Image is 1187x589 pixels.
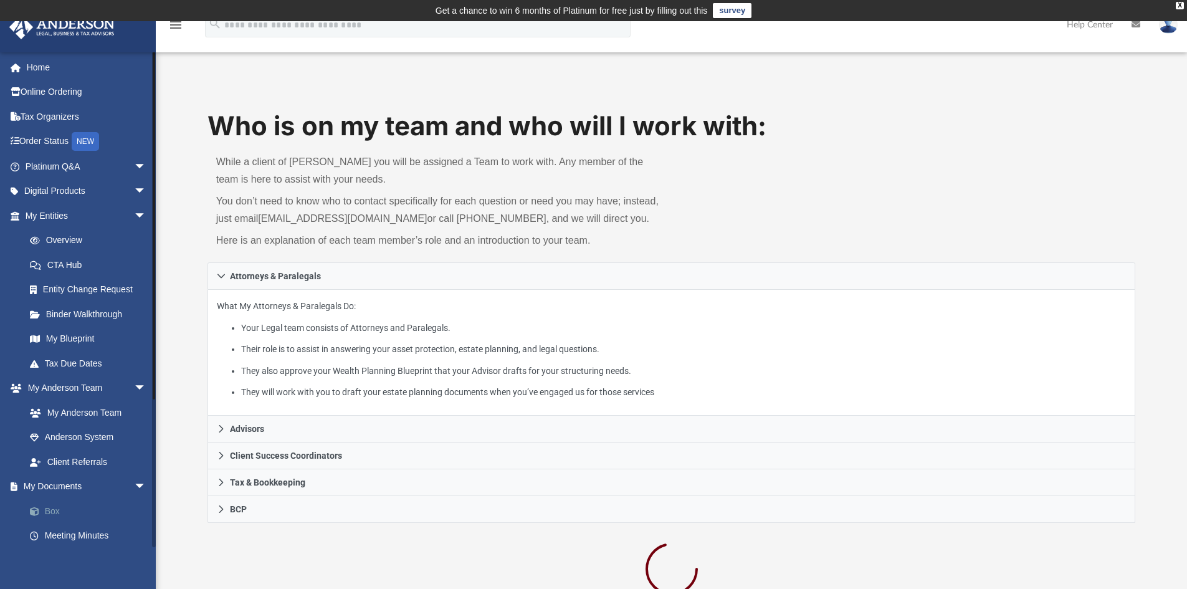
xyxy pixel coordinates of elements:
[208,17,222,31] i: search
[713,3,751,18] a: survey
[168,17,183,32] i: menu
[1176,2,1184,9] div: close
[207,469,1136,496] a: Tax & Bookkeeping
[17,400,153,425] a: My Anderson Team
[134,154,159,180] span: arrow_drop_down
[17,277,165,302] a: Entity Change Request
[9,154,165,179] a: Platinum Q&Aarrow_drop_down
[9,474,165,499] a: My Documentsarrow_drop_down
[216,193,663,227] p: You don’t need to know who to contact specifically for each question or need you may have; instea...
[207,290,1136,416] div: Attorneys & Paralegals
[17,302,165,327] a: Binder Walkthrough
[230,505,247,514] span: BCP
[241,342,1126,357] li: Their role is to assist in answering your asset protection, estate planning, and legal questions.
[168,24,183,32] a: menu
[241,320,1126,336] li: Your Legal team consists of Attorneys and Paralegals.
[9,80,165,105] a: Online Ordering
[258,213,427,224] a: [EMAIL_ADDRESS][DOMAIN_NAME]
[17,351,165,376] a: Tax Due Dates
[17,524,165,548] a: Meeting Minutes
[17,252,165,277] a: CTA Hub
[17,327,159,352] a: My Blueprint
[17,449,159,474] a: Client Referrals
[207,108,1136,145] h1: Who is on my team and who will I work with:
[207,262,1136,290] a: Attorneys & Paralegals
[230,451,342,460] span: Client Success Coordinators
[9,129,165,155] a: Order StatusNEW
[134,474,159,500] span: arrow_drop_down
[9,376,159,401] a: My Anderson Teamarrow_drop_down
[9,55,165,80] a: Home
[17,425,159,450] a: Anderson System
[216,153,663,188] p: While a client of [PERSON_NAME] you will be assigned a Team to work with. Any member of the team ...
[230,478,305,487] span: Tax & Bookkeeping
[134,203,159,229] span: arrow_drop_down
[17,228,165,253] a: Overview
[241,385,1126,400] li: They will work with you to draft your estate planning documents when you’ve engaged us for those ...
[230,272,321,280] span: Attorneys & Paralegals
[9,104,165,129] a: Tax Organizers
[207,496,1136,523] a: BCP
[1159,16,1178,34] img: User Pic
[207,416,1136,443] a: Advisors
[241,363,1126,379] li: They also approve your Wealth Planning Blueprint that your Advisor drafts for your structuring ne...
[9,179,165,204] a: Digital Productsarrow_drop_down
[217,299,1127,400] p: What My Attorneys & Paralegals Do:
[207,443,1136,469] a: Client Success Coordinators
[72,132,99,151] div: NEW
[9,203,165,228] a: My Entitiesarrow_drop_down
[436,3,708,18] div: Get a chance to win 6 months of Platinum for free just by filling out this
[230,424,264,433] span: Advisors
[134,376,159,401] span: arrow_drop_down
[216,232,663,249] p: Here is an explanation of each team member’s role and an introduction to your team.
[134,179,159,204] span: arrow_drop_down
[6,15,118,39] img: Anderson Advisors Platinum Portal
[17,499,165,524] a: Box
